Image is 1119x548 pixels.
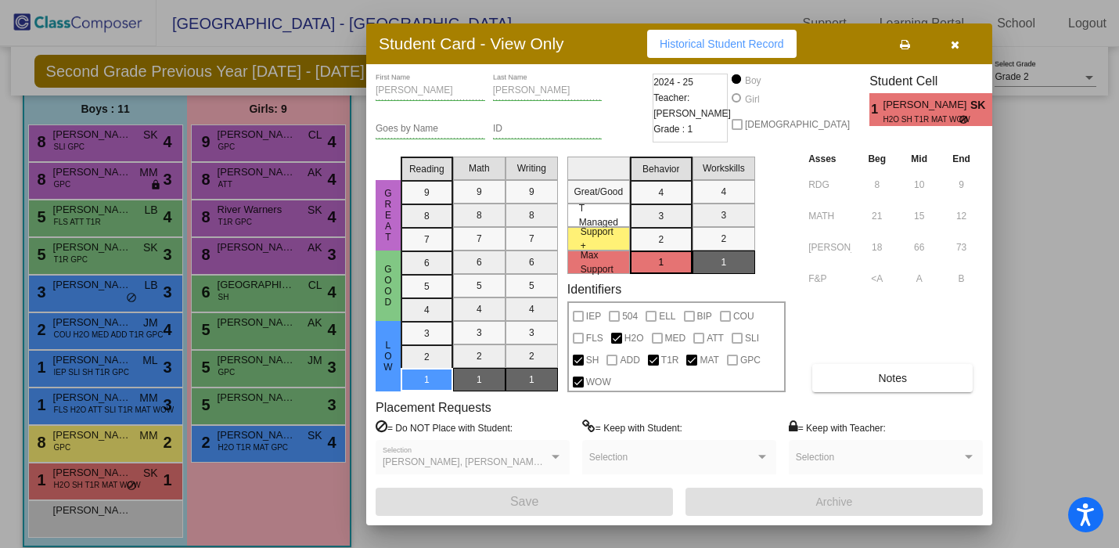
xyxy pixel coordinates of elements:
[379,34,564,53] h3: Student Card - View Only
[883,97,970,114] span: [PERSON_NAME]
[808,173,851,196] input: assessment
[624,329,644,348] span: H2O
[381,340,395,373] span: Low
[660,38,784,50] span: Historical Student Record
[855,150,898,168] th: Beg
[376,488,673,516] button: Save
[376,420,513,435] label: = Do NOT Place with Student:
[586,351,599,370] span: SH
[653,121,693,137] span: Grade : 1
[376,124,485,135] input: goes by name
[869,74,1006,88] h3: Student Cell
[869,100,883,119] span: 1
[586,307,601,326] span: IEP
[740,351,761,370] span: GPC
[381,264,395,308] span: Good
[744,74,761,88] div: Boy
[661,351,679,370] span: T1R
[883,114,959,125] span: H2O SH T1R MAT WOW
[381,188,395,243] span: Great
[808,267,851,290] input: assessment
[665,329,686,348] span: MED
[808,236,851,259] input: assessment
[647,30,797,58] button: Historical Student Record
[510,495,538,508] span: Save
[376,400,491,415] label: Placement Requests
[733,307,754,326] span: COU
[697,307,712,326] span: BIP
[707,329,724,348] span: ATT
[970,97,992,114] span: SK
[659,307,675,326] span: ELL
[812,364,973,392] button: Notes
[745,115,850,134] span: [DEMOGRAPHIC_DATA]
[620,351,639,370] span: ADD
[878,372,907,384] span: Notes
[586,329,603,348] span: FLS
[567,282,621,297] label: Identifiers
[804,150,855,168] th: Asses
[383,456,624,467] span: [PERSON_NAME], [PERSON_NAME], [PERSON_NAME]
[816,496,853,508] span: Archive
[808,204,851,228] input: assessment
[745,329,759,348] span: SLI
[653,74,693,90] span: 2024 - 25
[940,150,983,168] th: End
[653,90,731,121] span: Teacher: [PERSON_NAME]
[622,307,638,326] span: 504
[789,420,886,435] label: = Keep with Teacher:
[992,100,1006,119] span: 1
[898,150,940,168] th: Mid
[582,420,682,435] label: = Keep with Student:
[586,373,611,391] span: WOW
[685,488,983,516] button: Archive
[744,92,760,106] div: Girl
[700,351,718,370] span: MAT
